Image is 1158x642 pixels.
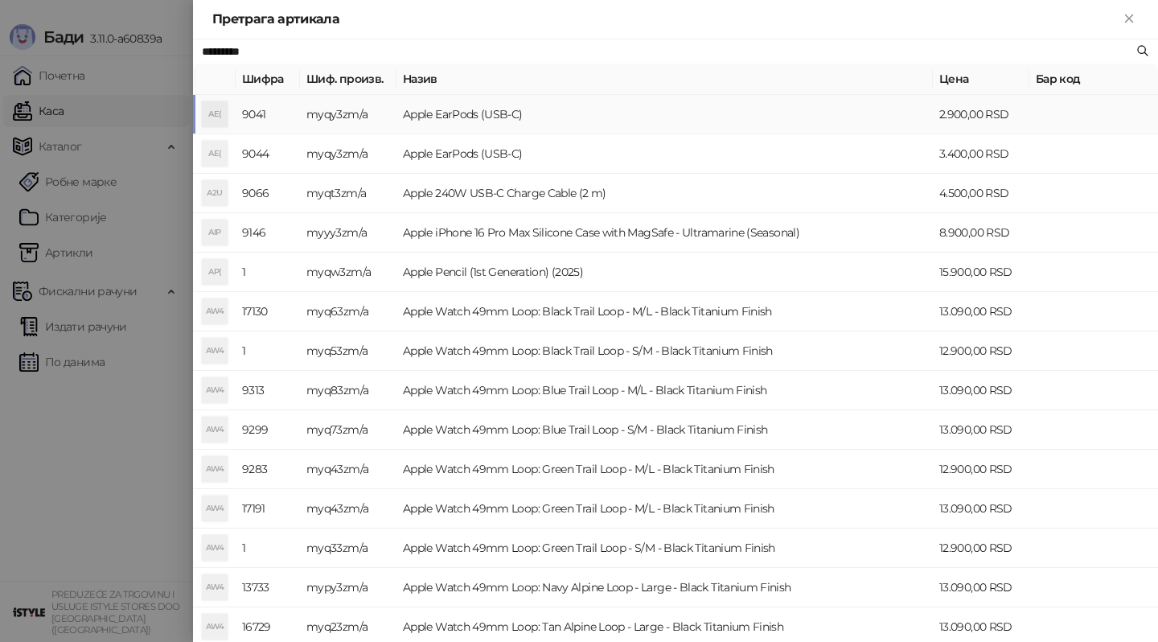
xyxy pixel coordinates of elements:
td: myq33zm/a [300,529,396,568]
td: 1 [236,331,300,371]
div: Претрага артикала [212,10,1119,29]
div: AE( [202,141,228,167]
td: Apple EarPods (USB-C) [396,134,933,174]
td: myqt3zm/a [300,174,396,213]
td: 9313 [236,371,300,410]
td: Apple 240W USB-C Charge Cable (2 m) [396,174,933,213]
div: AE( [202,101,228,127]
td: 13.090,00 RSD [933,568,1029,607]
div: AW4 [202,377,228,403]
td: myq63zm/a [300,292,396,331]
th: Шифра [236,64,300,95]
td: 8.900,00 RSD [933,213,1029,253]
td: myqw3zm/a [300,253,396,292]
td: Apple Pencil (1st Generation) (2025) [396,253,933,292]
div: AW4 [202,574,228,600]
td: myq83zm/a [300,371,396,410]
td: myq43zm/a [300,489,396,529]
td: myq43zm/a [300,450,396,489]
td: Apple Watch 49mm Loop: Green Trail Loop - M/L - Black Titanium Finish [396,489,933,529]
td: myqy3zm/a [300,134,396,174]
td: Apple Watch 49mm Loop: Green Trail Loop - M/L - Black Titanium Finish [396,450,933,489]
div: AW4 [202,535,228,561]
td: 13.090,00 RSD [933,410,1029,450]
th: Бар код [1029,64,1158,95]
td: 9283 [236,450,300,489]
td: myq53zm/a [300,331,396,371]
div: A2U [202,180,228,206]
div: AW4 [202,338,228,364]
td: 13.090,00 RSD [933,292,1029,331]
td: 1 [236,529,300,568]
td: 12.900,00 RSD [933,450,1029,489]
div: AW4 [202,417,228,442]
td: 4.500,00 RSD [933,174,1029,213]
th: Шиф. произв. [300,64,396,95]
td: 9146 [236,213,300,253]
td: 13.090,00 RSD [933,489,1029,529]
td: Apple Watch 49mm Loop: Black Trail Loop - S/M - Black Titanium Finish [396,331,933,371]
div: AW4 [202,298,228,324]
th: Цена [933,64,1029,95]
button: Close [1119,10,1139,29]
td: 12.900,00 RSD [933,331,1029,371]
td: Apple Watch 49mm Loop: Navy Alpine Loop - Large - Black Titanium Finish [396,568,933,607]
td: 9044 [236,134,300,174]
td: Apple Watch 49mm Loop: Blue Trail Loop - M/L - Black Titanium Finish [396,371,933,410]
td: 13.090,00 RSD [933,371,1029,410]
td: 3.400,00 RSD [933,134,1029,174]
td: Apple iPhone 16 Pro Max Silicone Case with MagSafe - Ultramarine (Seasonal) [396,213,933,253]
td: 13733 [236,568,300,607]
td: 9041 [236,95,300,134]
td: 17191 [236,489,300,529]
td: Apple Watch 49mm Loop: Blue Trail Loop - S/M - Black Titanium Finish [396,410,933,450]
td: 17130 [236,292,300,331]
td: Apple Watch 49mm Loop: Black Trail Loop - M/L - Black Titanium Finish [396,292,933,331]
td: mypy3zm/a [300,568,396,607]
td: 1 [236,253,300,292]
div: AIP [202,220,228,245]
td: Apple Watch 49mm Loop: Green Trail Loop - S/M - Black Titanium Finish [396,529,933,568]
td: Apple EarPods (USB-C) [396,95,933,134]
td: 9299 [236,410,300,450]
td: 15.900,00 RSD [933,253,1029,292]
div: AP( [202,259,228,285]
div: AW4 [202,496,228,521]
div: AW4 [202,456,228,482]
td: myq73zm/a [300,410,396,450]
div: AW4 [202,614,228,640]
td: myqy3zm/a [300,95,396,134]
td: 2.900,00 RSD [933,95,1029,134]
td: myyy3zm/a [300,213,396,253]
td: 9066 [236,174,300,213]
th: Назив [396,64,933,95]
td: 12.900,00 RSD [933,529,1029,568]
